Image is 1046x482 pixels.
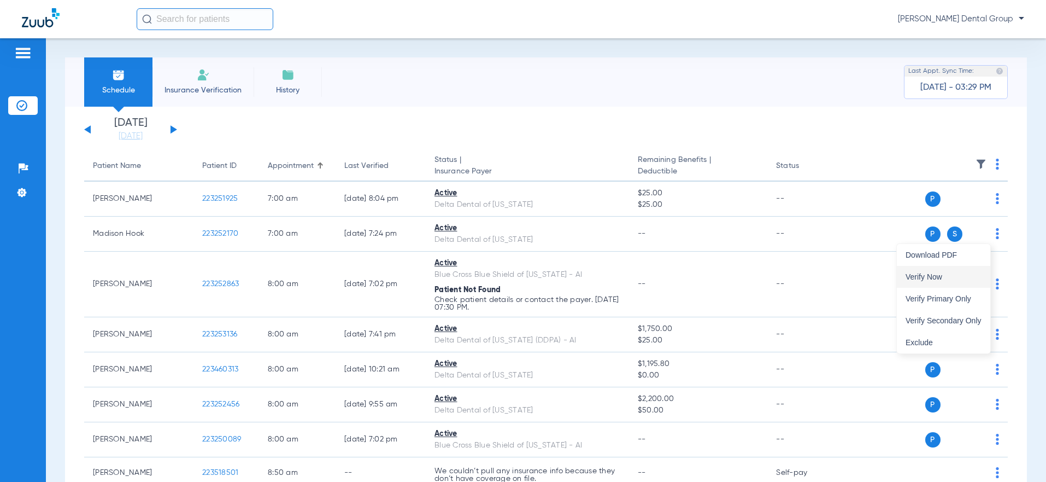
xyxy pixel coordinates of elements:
[906,295,982,303] span: Verify Primary Only
[906,339,982,346] span: Exclude
[906,251,982,259] span: Download PDF
[906,273,982,281] span: Verify Now
[991,429,1046,482] iframe: Chat Widget
[906,317,982,324] span: Verify Secondary Only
